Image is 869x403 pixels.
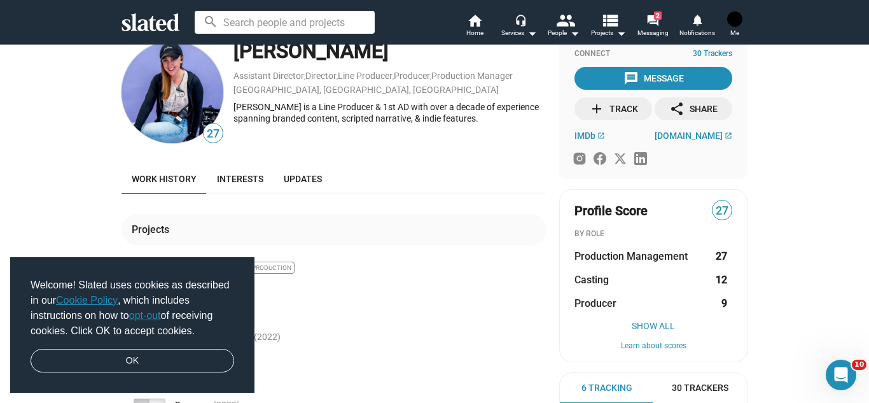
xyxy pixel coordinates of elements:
mat-icon: forum [646,14,658,26]
a: opt-out [129,310,161,321]
div: Services [501,25,537,41]
span: , [393,73,394,80]
mat-icon: arrow_drop_down [567,25,582,41]
mat-icon: notifications [691,13,703,25]
a: IMDb [574,131,605,141]
a: [DOMAIN_NAME] [655,131,732,141]
img: Jessica Frew [727,11,742,27]
a: dismiss cookie message [31,349,234,373]
span: Projects [591,25,626,41]
button: Show All [574,321,732,331]
button: Learn about scores [574,341,732,351]
span: 30 Trackers [693,49,732,59]
mat-icon: view_list [601,11,619,29]
div: Share [669,97,718,120]
a: Director [305,71,337,81]
mat-icon: open_in_new [597,132,605,139]
a: Line Producer [338,71,393,81]
a: Home [452,13,497,41]
strong: 12 [716,273,727,286]
mat-icon: open_in_new [725,132,732,139]
button: Track [574,97,652,120]
span: 10 [852,360,866,370]
button: Services [497,13,541,41]
mat-icon: arrow_drop_down [613,25,629,41]
span: Me [730,25,739,41]
span: 27 [713,202,732,220]
a: Work history [122,164,207,194]
strong: 9 [721,297,727,310]
span: Work history [132,174,197,184]
span: Casting [574,273,609,286]
mat-icon: share [669,101,685,117]
a: [GEOGRAPHIC_DATA], [GEOGRAPHIC_DATA], [GEOGRAPHIC_DATA] [233,85,499,95]
mat-icon: people [556,11,574,29]
span: IMDb [574,131,595,141]
div: Projects [132,223,174,236]
button: Message [574,67,732,90]
button: Share [655,97,732,120]
span: Post-Production [232,262,295,274]
span: Messaging [637,25,669,41]
span: 27 [204,125,223,143]
iframe: Intercom live chat [826,360,856,390]
span: Profile Score [574,202,648,220]
span: 30 Trackers [672,382,728,394]
button: People [541,13,586,41]
img: Elena Weinberg [122,41,223,143]
a: Interests [207,164,274,194]
span: Production Management [574,250,688,263]
mat-icon: headset_mic [515,14,526,25]
div: [PERSON_NAME] is a Line Producer & 1st AD with over a decade of experience spanning branded conte... [233,101,546,125]
a: Production Manager [431,71,513,81]
span: Home [466,25,483,41]
strong: 27 [716,250,727,263]
a: Updates [274,164,332,194]
div: Track [589,97,638,120]
span: Notifications [679,25,715,41]
mat-icon: home [467,13,482,28]
input: Search people and projects [195,11,375,34]
div: Connect [574,49,732,59]
mat-icon: add [589,101,604,117]
a: 2Messaging [630,13,675,41]
a: Producer [394,71,430,81]
span: Interests [217,174,263,184]
span: , [304,73,305,80]
span: (2022 ) [254,331,281,343]
span: , [430,73,431,80]
a: Notifications [675,13,720,41]
span: Updates [284,174,322,184]
span: [DOMAIN_NAME] [655,131,723,141]
div: BY ROLE [574,229,732,239]
span: Welcome! Slated uses cookies as described in our , which includes instructions on how to of recei... [31,278,234,339]
span: 2 [654,11,662,20]
div: cookieconsent [10,257,254,393]
mat-icon: arrow_drop_down [524,25,539,41]
div: People [548,25,580,41]
span: Producer [574,297,616,310]
div: [PERSON_NAME] [233,38,546,65]
button: Projects [586,13,630,41]
span: , [337,73,338,80]
div: Message [623,67,684,90]
a: Assistant Director [233,71,304,81]
mat-icon: message [623,71,639,86]
a: Cookie Policy [56,295,118,306]
span: 6 Tracking [581,382,632,394]
button: Jessica FrewMe [720,9,750,42]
